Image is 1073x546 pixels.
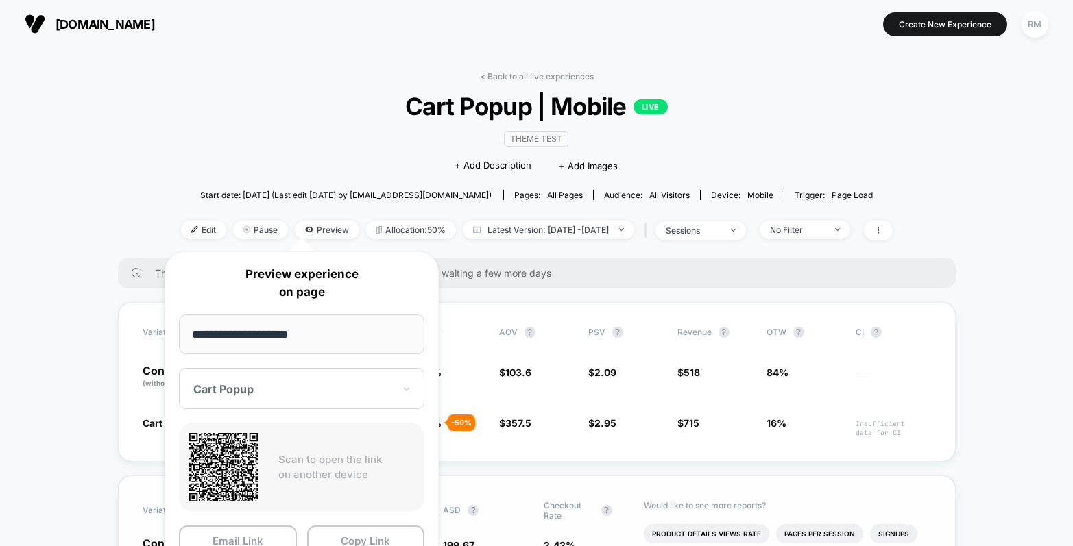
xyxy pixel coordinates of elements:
span: $ [677,417,699,429]
button: ? [468,505,479,516]
img: calendar [473,226,481,233]
span: Latest Version: [DATE] - [DATE] [463,221,634,239]
span: Edit [181,221,226,239]
div: No Filter [770,225,825,235]
span: CI [856,327,931,338]
span: AOV [499,327,518,337]
button: Create New Experience [883,12,1007,36]
div: sessions [666,225,721,236]
p: Scan to open the link on another device [278,452,414,483]
button: RM [1017,10,1052,38]
button: ? [719,327,730,338]
button: ? [612,327,623,338]
span: + Add Description [455,159,531,173]
span: Start date: [DATE] (Last edit [DATE] by [EMAIL_ADDRESS][DOMAIN_NAME]) [200,190,492,200]
div: Audience: [604,190,690,200]
span: all pages [547,190,583,200]
span: OTW [767,327,842,338]
span: Cart Popup | Mobile [216,92,856,121]
span: mobile [747,190,773,200]
button: ? [871,327,882,338]
span: + Add Images [559,160,618,171]
img: rebalance [376,226,382,234]
span: Page Load [832,190,873,200]
a: < Back to all live experiences [480,71,594,82]
div: Pages: [514,190,583,200]
li: Product Details Views Rate [644,524,769,543]
p: Control [143,365,218,388]
span: Variation [143,500,218,521]
span: Insufficient data for CI [856,419,931,437]
li: Pages Per Session [776,524,863,543]
span: 103.6 [505,367,531,378]
span: 715 [684,417,699,429]
span: 2.95 [594,417,616,429]
span: 357.5 [505,417,531,429]
button: ? [525,327,535,338]
div: RM [1022,11,1048,38]
div: Trigger: [795,190,873,200]
span: Variation [143,327,218,338]
span: Cart Popup [143,417,195,429]
span: There are still no statistically significant results. We recommend waiting a few more days [155,267,928,279]
button: ? [793,327,804,338]
img: edit [191,226,198,233]
span: Pause [233,221,288,239]
span: $ [499,417,531,429]
span: | [641,221,655,240]
span: PSV [588,327,605,337]
img: end [243,226,250,233]
span: Theme Test [504,131,568,147]
span: All Visitors [649,190,690,200]
img: Visually logo [25,14,45,34]
span: Preview [295,221,359,239]
img: end [619,228,624,231]
img: end [731,229,736,232]
p: Preview experience on page [179,266,424,301]
div: - 59 % [448,414,475,431]
span: $ [588,367,616,378]
span: $ [499,367,531,378]
p: LIVE [634,99,668,114]
span: 2.09 [594,367,616,378]
img: end [835,228,840,231]
span: $ [677,367,700,378]
p: Would like to see more reports? [644,500,931,510]
span: 518 [684,367,700,378]
span: (without changes) [143,379,204,387]
span: Revenue [677,327,712,337]
span: [DOMAIN_NAME] [56,17,155,32]
li: Signups [870,524,917,543]
span: Device: [700,190,784,200]
span: Allocation: 50% [366,221,456,239]
span: Checkout Rate [544,500,594,521]
span: 84% [767,367,788,378]
span: 16% [767,417,786,429]
span: $ [588,417,616,429]
button: ? [601,505,612,516]
span: --- [856,369,931,388]
button: [DOMAIN_NAME] [21,13,159,35]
